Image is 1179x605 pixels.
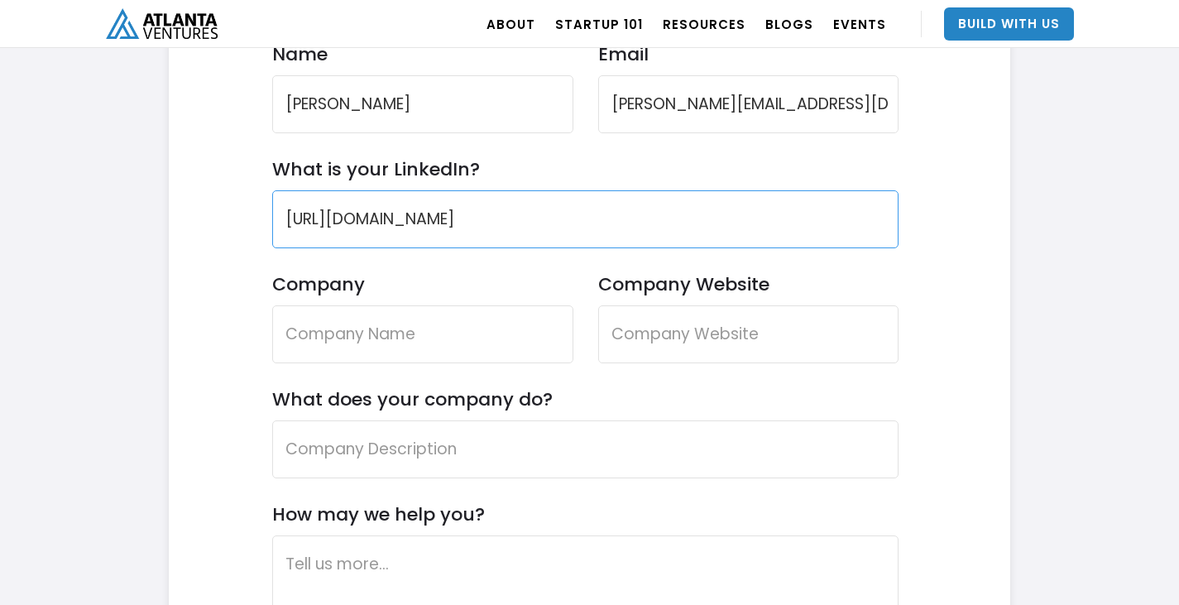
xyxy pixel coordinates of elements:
input: Company Name [272,305,573,363]
input: Company Email [598,75,899,133]
label: Name [272,43,573,65]
label: What does your company do? [272,388,553,411]
a: ABOUT [486,1,535,47]
label: How may we help you? [272,503,485,526]
a: Build With Us [944,7,1074,41]
a: RESOURCES [663,1,745,47]
label: Company Website [598,273,899,295]
input: LinkedIn [272,190,899,248]
label: Email [598,43,899,65]
a: EVENTS [833,1,886,47]
label: Company [272,273,573,295]
input: Company Description [272,420,899,478]
label: What is your LinkedIn? [272,158,480,180]
input: Full Name [272,75,573,133]
a: BLOGS [765,1,813,47]
input: Company Website [598,305,899,363]
a: Startup 101 [555,1,643,47]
